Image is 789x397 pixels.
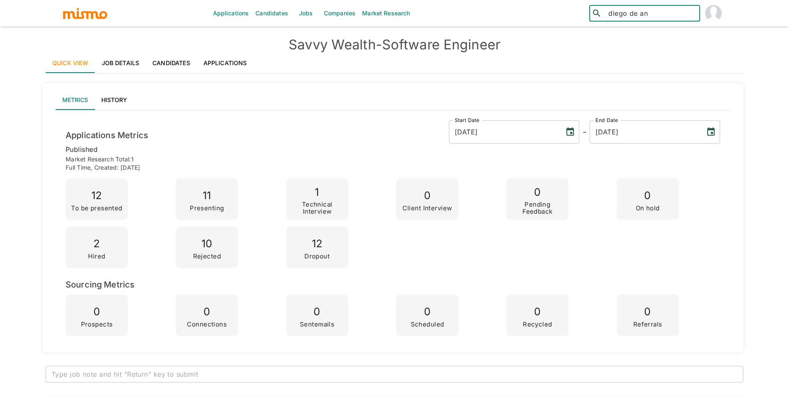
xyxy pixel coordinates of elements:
p: Client Interview [402,205,452,212]
p: 12 [71,187,123,205]
p: Recycled [523,321,552,328]
p: 0 [523,303,552,321]
label: Start Date [455,117,480,124]
p: 12 [304,235,330,253]
h4: Savvy Wealth - Software Engineer [46,37,743,53]
p: To be presented [71,205,123,212]
p: 1 [289,183,345,202]
button: Choose date, selected date is Sep 8, 2025 [703,124,719,140]
p: Market Research Total: 1 [66,155,720,163]
p: 0 [510,183,565,202]
img: logo [62,7,108,19]
button: History [95,90,134,110]
input: MM/DD/YYYY [590,120,699,144]
p: Dropout [304,253,330,260]
button: Choose date, selected date is Feb 12, 2025 [562,124,578,140]
h6: Sourcing Metrics [66,278,720,291]
input: MM/DD/YYYY [449,120,559,144]
p: 0 [636,187,660,205]
p: On hold [636,205,660,212]
p: Technical Interview [289,201,345,215]
p: Hired [88,253,105,260]
p: 0 [300,303,334,321]
p: 0 [187,303,227,321]
p: 0 [633,303,662,321]
p: Referrals [633,321,662,328]
h6: Applications Metrics [66,129,148,142]
p: 0 [81,303,113,321]
p: Rejected [193,253,221,260]
a: Quick View [46,53,95,73]
p: 2 [88,235,105,253]
a: Applications [197,53,254,73]
a: Candidates [146,53,197,73]
p: 10 [193,235,221,253]
p: Scheduled [411,321,444,328]
h6: - [583,125,586,139]
p: 11 [190,187,224,205]
label: End Date [595,117,618,124]
p: Pending Feedback [510,201,565,215]
p: 0 [411,303,444,321]
p: Sentemails [300,321,334,328]
p: 0 [402,187,452,205]
p: Full time , Created: [DATE] [66,163,720,172]
p: Connections [187,321,227,328]
p: Prospects [81,321,113,328]
button: Metrics [56,90,95,110]
p: published [66,144,720,155]
p: Presenting [190,205,224,212]
input: Candidate search [605,7,696,19]
img: Maria Lujan Ciommo [705,5,722,22]
div: lab API tabs example [56,90,730,110]
a: Job Details [95,53,146,73]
